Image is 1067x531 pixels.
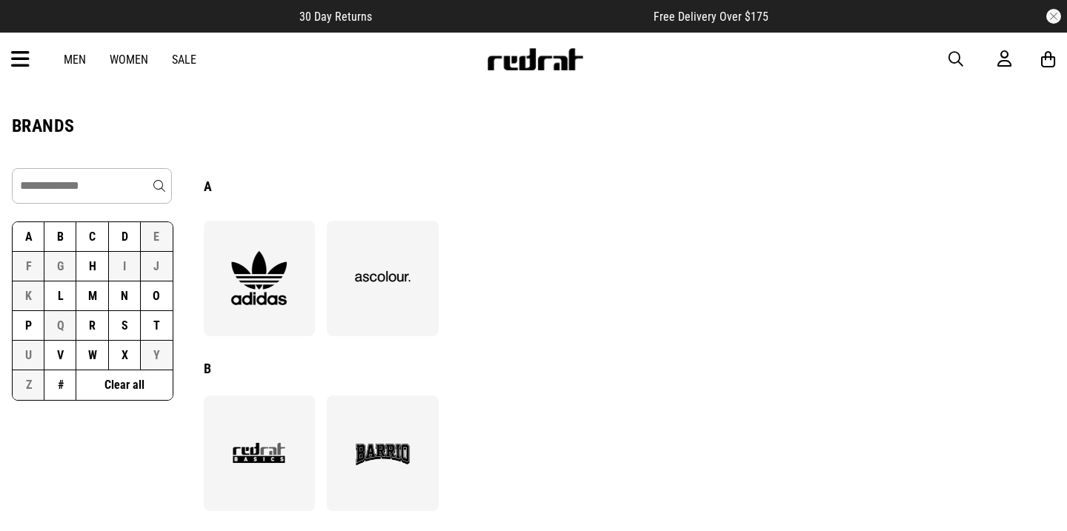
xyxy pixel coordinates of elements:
[342,250,423,306] img: AS Colour
[13,311,44,341] button: P
[109,222,141,252] button: D
[109,252,141,281] button: I
[13,281,44,311] button: K
[141,252,173,281] button: J
[76,311,108,341] button: R
[76,370,173,400] button: Clear all
[486,48,584,70] img: Redrat logo
[12,115,1055,138] h1: BRANDS
[76,222,108,252] button: C
[204,168,1055,221] div: A
[327,221,438,336] a: AS Colour
[141,281,173,311] button: O
[44,311,76,341] button: Q
[654,10,768,24] span: Free Delivery Over $175
[44,252,76,281] button: G
[342,425,423,481] img: Barrio
[110,53,148,67] a: Women
[204,221,315,336] a: adidas
[219,250,299,306] img: adidas
[44,341,76,370] button: V
[141,222,173,252] button: E
[64,53,86,67] a: Men
[109,311,141,341] button: S
[219,425,299,481] img: Basics by Red Rat
[44,281,76,311] button: L
[109,281,141,311] button: N
[76,341,108,370] button: W
[172,53,196,67] a: Sale
[204,395,315,511] a: Basics by Red Rat
[44,370,76,400] button: #
[402,9,624,24] iframe: Customer reviews powered by Trustpilot
[299,10,372,24] span: 30 Day Returns
[44,222,76,252] button: B
[109,341,141,370] button: X
[13,341,44,370] button: U
[204,336,1055,395] div: B
[141,311,173,341] button: T
[76,252,108,281] button: H
[13,370,44,400] button: Z
[141,341,173,370] button: Y
[13,252,44,281] button: F
[13,222,44,252] button: A
[76,281,108,311] button: M
[327,395,438,511] a: Barrio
